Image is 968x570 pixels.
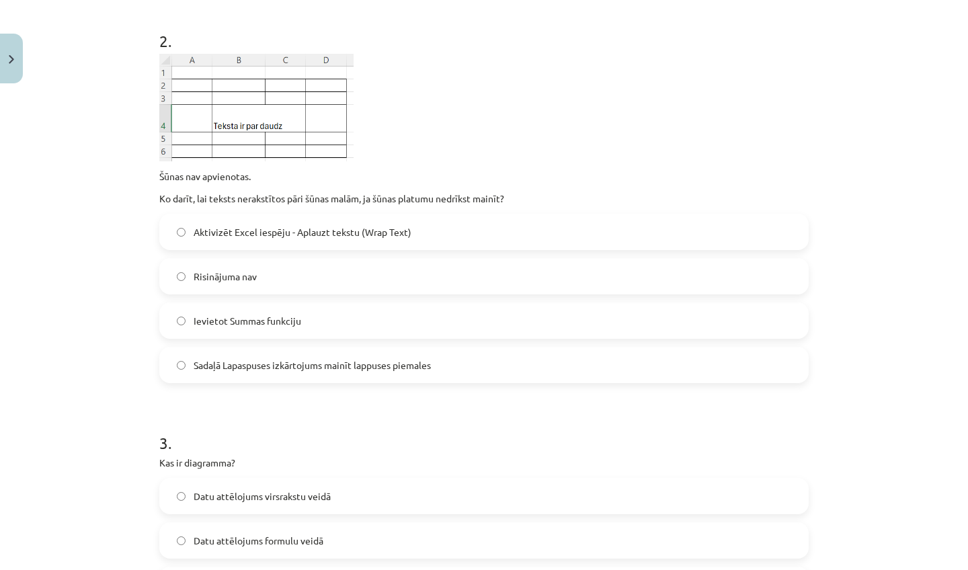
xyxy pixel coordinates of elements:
[9,55,14,64] img: icon-close-lesson-0947bae3869378f0d4975bcd49f059093ad1ed9edebbc8119c70593378902aed.svg
[177,228,186,237] input: Aktivizēt Excel iespēju - Aplauzt tekstu (Wrap Text)
[159,169,809,184] p: Šūnas nav apvienotas.
[177,317,186,325] input: Ievietot Summas funkciju
[194,489,331,503] span: Datu attēlojums virsrakstu veidā
[177,272,186,281] input: Risinājuma nav
[159,8,809,50] h1: 2 .
[159,192,809,206] p: Ko darīt, lai teksts nerakstītos pāri šūnas malām, ja šūnas platumu nedrīkst mainīt?
[177,536,186,545] input: Datu attēlojums formulu veidā
[194,314,301,328] span: Ievietot Summas funkciju
[159,410,809,452] h1: 3 .
[194,534,323,548] span: Datu attēlojums formulu veidā
[194,358,431,372] span: Sadaļā Lapaspuses izkārtojums mainīt lappuses piemales
[177,361,186,370] input: Sadaļā Lapaspuses izkārtojums mainīt lappuses piemales
[194,225,411,239] span: Aktivizēt Excel iespēju - Aplauzt tekstu (Wrap Text)
[177,492,186,501] input: Datu attēlojums virsrakstu veidā
[194,270,257,284] span: Risinājuma nav
[159,456,809,470] p: Kas ir diagramma?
